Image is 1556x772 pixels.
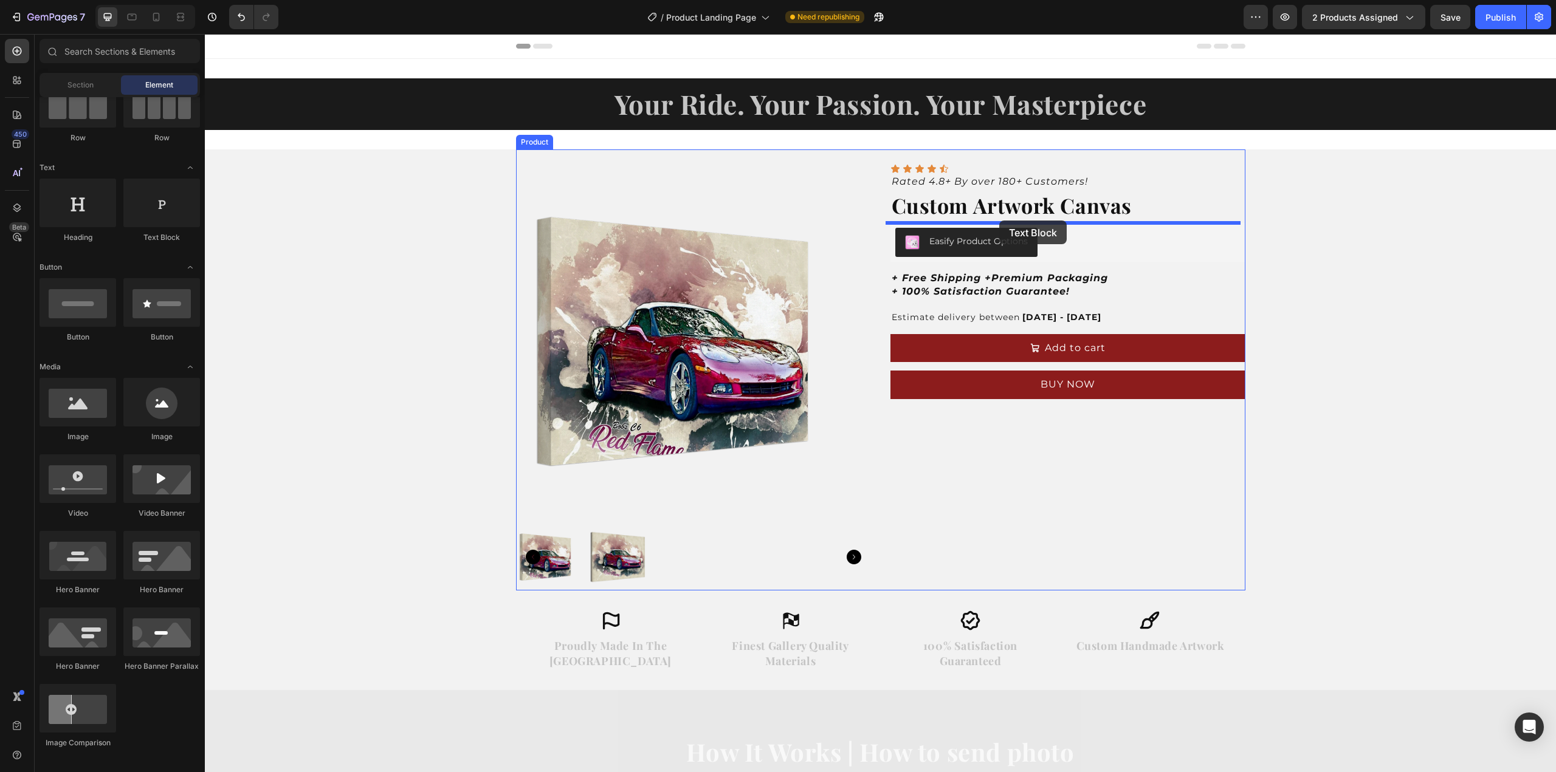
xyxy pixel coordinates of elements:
[40,262,62,273] span: Button
[40,361,61,372] span: Media
[181,158,200,177] span: Toggle open
[666,11,756,24] span: Product Landing Page
[1485,11,1516,24] div: Publish
[40,162,55,173] span: Text
[205,34,1556,772] iframe: Design area
[9,222,29,232] div: Beta
[123,232,200,243] div: Text Block
[1475,5,1526,29] button: Publish
[229,5,278,29] div: Undo/Redo
[123,661,200,672] div: Hero Banner Parallax
[80,10,85,24] p: 7
[181,357,200,377] span: Toggle open
[12,129,29,139] div: 450
[40,232,116,243] div: Heading
[5,5,91,29] button: 7
[123,431,200,442] div: Image
[661,11,664,24] span: /
[1515,712,1544,742] div: Open Intercom Messenger
[40,39,200,63] input: Search Sections & Elements
[123,332,200,343] div: Button
[145,80,173,91] span: Element
[123,508,200,519] div: Video Banner
[797,12,859,22] span: Need republishing
[181,258,200,277] span: Toggle open
[40,737,116,748] div: Image Comparison
[1430,5,1470,29] button: Save
[67,80,94,91] span: Section
[1302,5,1425,29] button: 2 products assigned
[1312,11,1398,24] span: 2 products assigned
[40,661,116,672] div: Hero Banner
[40,584,116,595] div: Hero Banner
[40,508,116,519] div: Video
[40,132,116,143] div: Row
[40,332,116,343] div: Button
[123,132,200,143] div: Row
[123,584,200,595] div: Hero Banner
[1441,12,1461,22] span: Save
[40,431,116,442] div: Image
